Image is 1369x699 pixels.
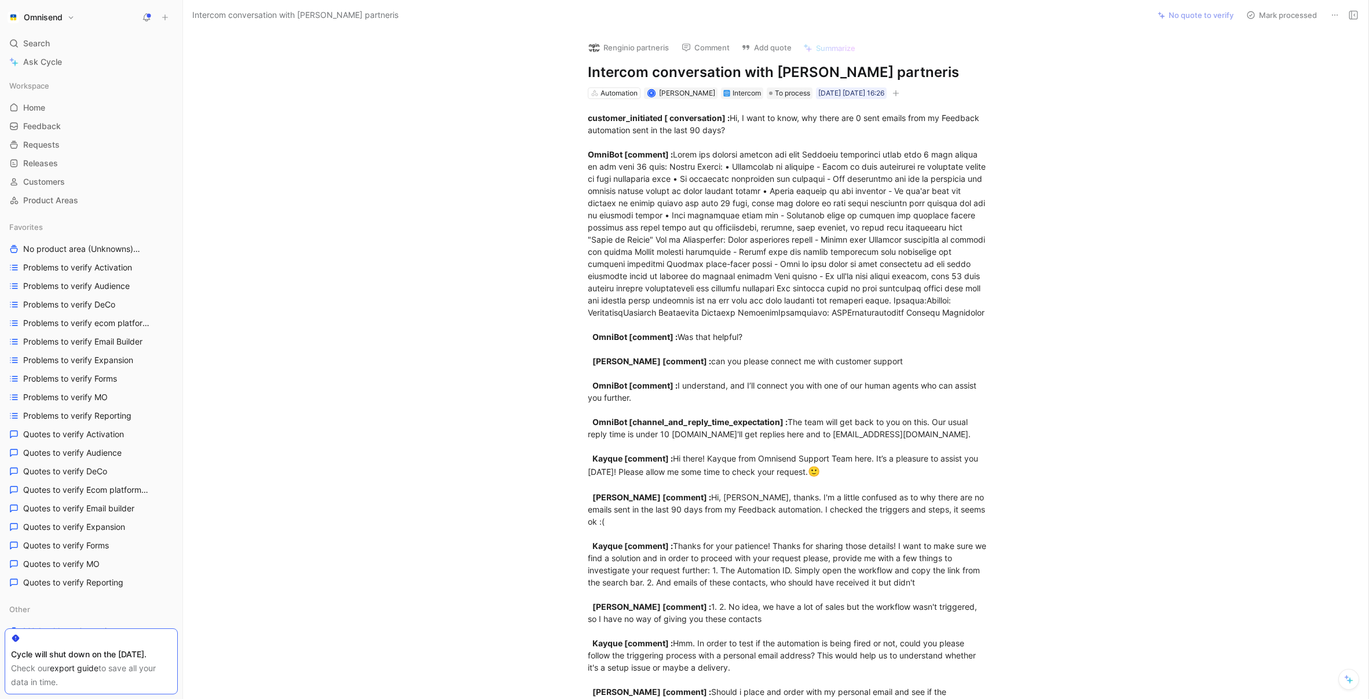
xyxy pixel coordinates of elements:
[23,558,100,570] span: Quotes to verify MO
[23,391,108,403] span: Problems to verify MO
[23,354,133,366] span: Problems to verify Expansion
[5,537,178,554] a: Quotes to verify Forms
[592,687,711,697] strong: [PERSON_NAME] [comment] :
[23,466,107,477] span: Quotes to verify DeCo
[5,118,178,135] a: Feedback
[23,410,131,422] span: Problems to verify Reporting
[23,280,130,292] span: Problems to verify Audience
[11,661,171,689] div: Check our to save all your data in time.
[5,240,178,258] a: No product area (Unknowns)Other
[592,356,711,366] strong: [PERSON_NAME] [comment] :
[138,245,156,254] span: Other
[5,173,178,191] a: Customers
[5,314,178,332] a: Problems to verify ecom platforms
[592,492,711,502] strong: [PERSON_NAME] [comment] :
[5,623,178,640] a: MO backlog - Campaigns
[5,463,178,480] a: Quotes to verify DeCo
[23,299,115,310] span: Problems to verify DeCo
[5,574,178,591] a: Quotes to verify Reporting
[583,39,674,56] button: logoRenginio partneris
[798,40,861,56] button: Summarize
[23,36,50,50] span: Search
[808,466,820,477] span: 🙂
[9,80,49,92] span: Workspace
[5,518,178,536] a: Quotes to verify Expansion
[11,647,171,661] div: Cycle will shut down on the [DATE].
[23,195,78,206] span: Product Areas
[5,192,178,209] a: Product Areas
[5,333,178,350] a: Problems to verify Email Builder
[818,87,884,99] div: [DATE] [DATE] 16:26
[23,429,124,440] span: Quotes to verify Activation
[23,336,142,347] span: Problems to verify Email Builder
[23,373,117,385] span: Problems to verify Forms
[23,521,125,533] span: Quotes to verify Expansion
[5,155,178,172] a: Releases
[1241,7,1322,23] button: Mark processed
[588,42,600,53] img: logo
[5,136,178,153] a: Requests
[775,87,810,99] span: To process
[23,447,122,459] span: Quotes to verify Audience
[5,277,178,295] a: Problems to verify Audience
[8,12,19,23] img: Omnisend
[23,577,123,588] span: Quotes to verify Reporting
[592,417,788,427] strong: OmniBot [channel_and_reply_time_expectation] :
[23,503,134,514] span: Quotes to verify Email builder
[192,8,398,22] span: Intercom conversation with [PERSON_NAME] partneris
[5,35,178,52] div: Search
[659,89,715,97] span: [PERSON_NAME]
[5,555,178,573] a: Quotes to verify MO
[5,9,78,25] button: OmnisendOmnisend
[150,486,168,495] span: Other
[5,296,178,313] a: Problems to verify DeCo
[588,113,730,123] strong: customer_initiated [ conversation] :
[23,55,62,69] span: Ask Cycle
[9,221,43,233] span: Favorites
[23,317,152,330] span: Problems to verify ecom platforms
[816,43,855,53] span: Summarize
[23,540,109,551] span: Quotes to verify Forms
[5,407,178,424] a: Problems to verify Reporting
[23,158,58,169] span: Releases
[5,601,178,618] div: Other
[23,625,120,637] span: MO backlog - Campaigns
[5,77,178,94] div: Workspace
[592,638,673,648] strong: Kayque [comment] :
[5,352,178,369] a: Problems to verify Expansion
[5,370,178,387] a: Problems to verify Forms
[5,259,178,276] a: Problems to verify Activation
[649,90,655,96] div: K
[592,541,673,551] strong: Kayque [comment] :
[5,444,178,462] a: Quotes to verify Audience
[23,484,151,496] span: Quotes to verify Ecom platforms
[23,262,132,273] span: Problems to verify Activation
[9,603,30,615] span: Other
[5,218,178,236] div: Favorites
[588,63,989,82] h1: Intercom conversation with [PERSON_NAME] partneris
[23,243,149,255] span: No product area (Unknowns)
[676,39,735,56] button: Comment
[5,389,178,406] a: Problems to verify MO
[23,102,45,114] span: Home
[5,481,178,499] a: Quotes to verify Ecom platformsOther
[592,602,711,612] strong: [PERSON_NAME] [comment] :
[23,139,60,151] span: Requests
[736,39,797,56] button: Add quote
[767,87,812,99] div: To process
[50,663,98,673] a: export guide
[5,53,178,71] a: Ask Cycle
[601,87,638,99] div: Automation
[5,500,178,517] a: Quotes to verify Email builder
[24,12,63,23] h1: Omnisend
[5,426,178,443] a: Quotes to verify Activation
[592,380,678,390] strong: OmniBot [comment] :
[23,120,61,132] span: Feedback
[1152,7,1239,23] button: No quote to verify
[733,87,761,99] div: Intercom
[588,149,673,159] strong: OmniBot [comment] :
[592,332,678,342] strong: OmniBot [comment] :
[5,99,178,116] a: Home
[23,176,65,188] span: Customers
[592,453,673,463] strong: Kayque [comment] :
